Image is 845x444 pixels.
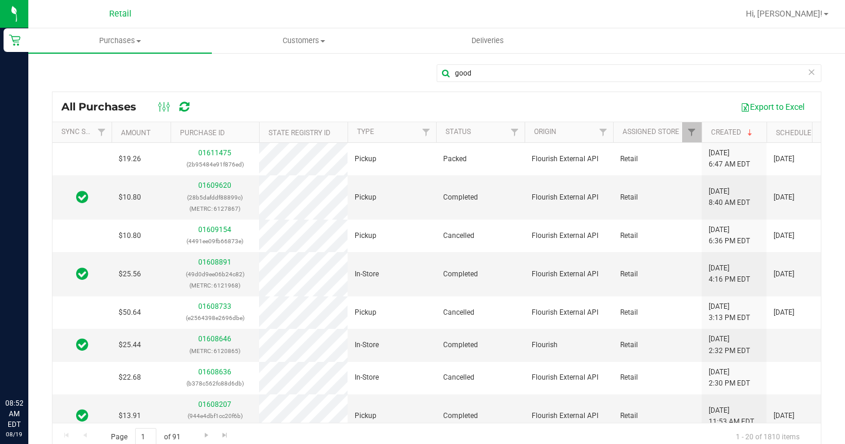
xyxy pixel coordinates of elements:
span: Pickup [355,307,376,318]
span: Retail [620,307,638,318]
a: Filter [682,122,702,142]
a: Purchase ID [180,129,225,137]
a: Amount [121,129,150,137]
span: [DATE] 6:47 AM EDT [709,148,750,170]
a: Filter [92,122,112,142]
span: $19.26 [119,154,141,165]
span: [DATE] 11:53 AM EDT [709,405,754,427]
span: [DATE] [774,154,794,165]
a: Purchases [28,28,212,53]
span: Completed [443,410,478,422]
span: Customers [212,35,395,46]
a: Filter [594,122,613,142]
span: In-Store [355,372,379,383]
a: State Registry ID [268,129,330,137]
a: 01608207 [198,400,231,409]
span: Flourish External API [532,192,598,203]
span: [DATE] 8:40 AM EDT [709,186,750,208]
span: Retail [620,410,638,422]
span: Pickup [355,230,376,241]
p: (4491ee09fb66873e) [178,236,252,247]
span: [DATE] [774,410,794,422]
span: $25.56 [119,269,141,280]
span: Flourish External API [532,154,598,165]
span: Flourish External API [532,269,598,280]
p: (METRC: 6120199) [178,422,252,433]
a: Created [711,128,755,136]
a: 01608636 [198,368,231,376]
p: (944e4dbf1cc20f6b) [178,410,252,422]
p: (METRC: 6127867) [178,203,252,214]
span: In Sync [76,189,89,205]
a: Type [357,128,374,136]
span: Completed [443,192,478,203]
span: In-Store [355,339,379,351]
span: Flourish [532,339,558,351]
span: [DATE] 2:32 PM EDT [709,334,750,356]
span: Completed [443,269,478,280]
span: $25.44 [119,339,141,351]
span: [DATE] 6:36 PM EDT [709,224,750,247]
span: $10.80 [119,192,141,203]
span: In Sync [76,337,89,353]
span: [DATE] 3:13 PM EDT [709,301,750,324]
a: Filter [505,122,525,142]
a: Assigned Store [623,128,679,136]
span: Flourish External API [532,307,598,318]
span: Retail [620,339,638,351]
span: Purchases [28,35,212,46]
a: Status [446,128,471,136]
span: In Sync [76,407,89,424]
span: Retail [620,230,638,241]
span: All Purchases [61,100,148,113]
span: Completed [443,339,478,351]
iframe: Resource center [12,350,47,385]
a: Go to the next page [198,428,215,444]
inline-svg: Retail [9,34,21,46]
span: Cancelled [443,230,474,241]
button: Export to Excel [733,97,812,117]
span: In Sync [76,266,89,282]
p: (METRC: 6121968) [178,280,252,291]
a: 01608891 [198,258,231,266]
span: Clear [807,64,815,80]
a: Filter [417,122,436,142]
span: Retail [620,269,638,280]
span: [DATE] [774,192,794,203]
span: $13.91 [119,410,141,422]
span: [DATE] [774,230,794,241]
p: 08:52 AM EDT [5,398,23,430]
span: Hi, [PERSON_NAME]! [746,9,823,18]
span: Deliveries [456,35,520,46]
a: 01609620 [198,181,231,190]
span: Retail [109,9,132,19]
a: Deliveries [396,28,579,53]
span: In-Store [355,269,379,280]
span: Flourish External API [532,372,598,383]
span: Cancelled [443,372,474,383]
span: Pickup [355,192,376,203]
a: Go to the last page [217,428,234,444]
p: (b378c562fc88d6db) [178,378,252,389]
a: Origin [534,128,556,136]
p: (28b5dafddf88899c) [178,192,252,203]
span: $10.80 [119,230,141,241]
span: Retail [620,192,638,203]
a: 01609154 [198,226,231,234]
span: [DATE] 4:16 PM EDT [709,263,750,285]
p: (2b95484e91f876ed) [178,159,252,170]
span: Flourish External API [532,410,598,422]
span: [DATE] [774,307,794,318]
span: Packed [443,154,467,165]
input: Search Purchase ID, Original ID, State Registry ID or Customer Name... [437,64,821,82]
span: [DATE] 2:30 PM EDT [709,367,750,389]
span: Pickup [355,410,376,422]
span: Flourish External API [532,230,598,241]
a: Sync Status [61,128,107,136]
span: $22.68 [119,372,141,383]
span: Retail [620,154,638,165]
p: 08/19 [5,430,23,439]
p: (METRC: 6120865) [178,345,252,357]
p: (e2564398e2696dbe) [178,312,252,324]
span: Cancelled [443,307,474,318]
